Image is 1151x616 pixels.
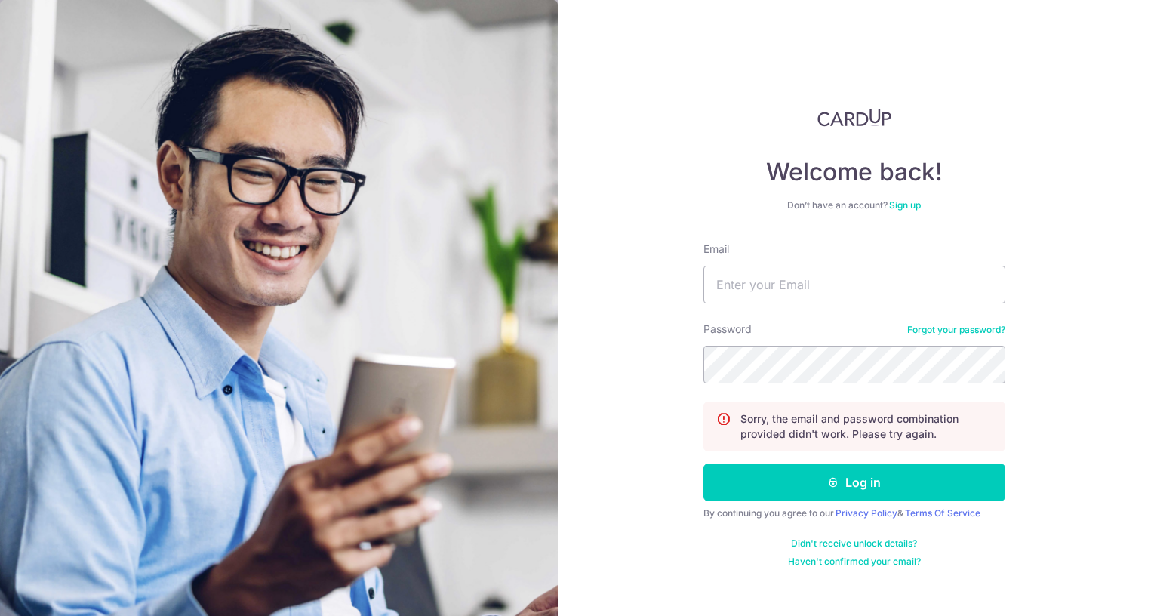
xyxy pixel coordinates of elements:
[791,537,917,550] a: Didn't receive unlock details?
[703,322,752,337] label: Password
[889,199,921,211] a: Sign up
[703,199,1005,211] div: Don’t have an account?
[817,109,891,127] img: CardUp Logo
[703,464,1005,501] button: Log in
[703,266,1005,303] input: Enter your Email
[907,324,1005,336] a: Forgot your password?
[905,507,980,519] a: Terms Of Service
[740,411,993,442] p: Sorry, the email and password combination provided didn't work. Please try again.
[703,507,1005,519] div: By continuing you agree to our &
[836,507,897,519] a: Privacy Policy
[703,157,1005,187] h4: Welcome back!
[788,556,921,568] a: Haven't confirmed your email?
[703,242,729,257] label: Email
